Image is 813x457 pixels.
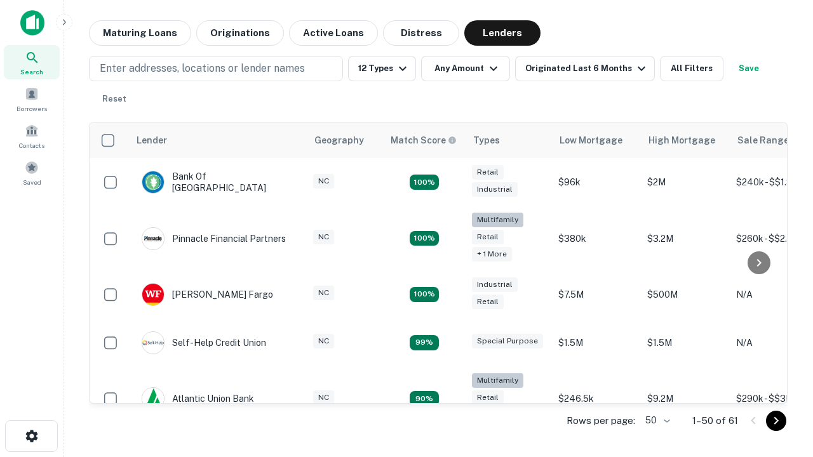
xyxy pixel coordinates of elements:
[472,373,523,388] div: Multifamily
[4,45,60,79] a: Search
[391,133,457,147] div: Capitalize uses an advanced AI algorithm to match your search with the best lender. The match sco...
[89,56,343,81] button: Enter addresses, locations or lender names
[472,390,504,405] div: Retail
[552,319,641,367] td: $1.5M
[641,367,730,431] td: $9.2M
[641,319,730,367] td: $1.5M
[313,390,334,405] div: NC
[17,103,47,114] span: Borrowers
[89,20,191,46] button: Maturing Loans
[641,270,730,319] td: $500M
[142,227,286,250] div: Pinnacle Financial Partners
[766,411,786,431] button: Go to next page
[640,411,672,430] div: 50
[4,82,60,116] a: Borrowers
[142,387,254,410] div: Atlantic Union Bank
[94,86,135,112] button: Reset
[410,175,439,190] div: Matching Properties: 15, hasApolloMatch: undefined
[142,283,273,306] div: [PERSON_NAME] Fargo
[472,277,518,292] div: Industrial
[391,133,454,147] h6: Match Score
[641,206,730,270] td: $3.2M
[410,391,439,406] div: Matching Properties: 10, hasApolloMatch: undefined
[137,133,167,148] div: Lender
[4,119,60,153] a: Contacts
[142,388,164,409] img: picture
[4,156,60,190] a: Saved
[472,247,512,262] div: + 1 more
[23,177,41,187] span: Saved
[289,20,378,46] button: Active Loans
[552,270,641,319] td: $7.5M
[464,20,541,46] button: Lenders
[648,133,715,148] div: High Mortgage
[410,335,439,350] div: Matching Properties: 11, hasApolloMatch: undefined
[552,123,641,158] th: Low Mortgage
[129,123,307,158] th: Lender
[313,334,334,348] div: NC
[660,56,723,81] button: All Filters
[525,61,649,76] div: Originated Last 6 Months
[473,133,500,148] div: Types
[313,174,334,189] div: NC
[196,20,284,46] button: Originations
[472,213,523,227] div: Multifamily
[142,228,164,249] img: picture
[314,133,364,148] div: Geography
[142,171,164,193] img: picture
[142,284,164,305] img: picture
[142,332,164,354] img: picture
[749,355,813,416] iframe: Chat Widget
[410,231,439,246] div: Matching Properties: 20, hasApolloMatch: undefined
[737,133,789,148] div: Sale Range
[421,56,510,81] button: Any Amount
[313,230,334,244] div: NC
[410,287,439,302] div: Matching Properties: 14, hasApolloMatch: undefined
[142,331,266,354] div: Self-help Credit Union
[692,413,738,428] p: 1–50 of 61
[552,158,641,206] td: $96k
[552,206,641,270] td: $380k
[383,20,459,46] button: Distress
[307,123,383,158] th: Geography
[313,286,334,300] div: NC
[19,140,44,150] span: Contacts
[100,61,305,76] p: Enter addresses, locations or lender names
[515,56,655,81] button: Originated Last 6 Months
[472,230,504,244] div: Retail
[552,367,641,431] td: $246.5k
[348,56,416,81] button: 12 Types
[466,123,552,158] th: Types
[472,182,518,197] div: Industrial
[20,67,43,77] span: Search
[472,165,504,180] div: Retail
[20,10,44,36] img: capitalize-icon.png
[567,413,635,428] p: Rows per page:
[560,133,622,148] div: Low Mortgage
[472,334,543,348] div: Special Purpose
[472,295,504,309] div: Retail
[142,171,294,194] div: Bank Of [GEOGRAPHIC_DATA]
[641,158,730,206] td: $2M
[729,56,769,81] button: Save your search to get updates of matches that match your search criteria.
[641,123,730,158] th: High Mortgage
[383,123,466,158] th: Capitalize uses an advanced AI algorithm to match your search with the best lender. The match sco...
